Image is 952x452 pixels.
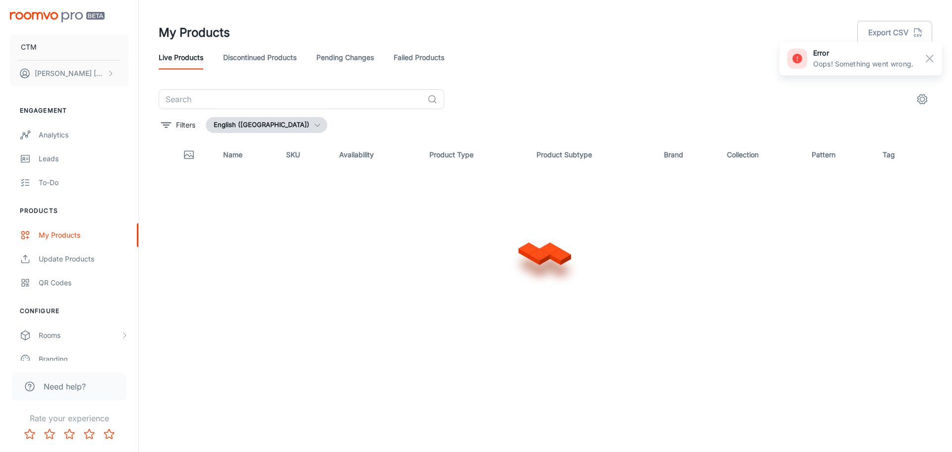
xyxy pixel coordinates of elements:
th: SKU [278,141,331,169]
a: Live Products [159,46,203,69]
a: Failed Products [394,46,444,69]
th: Product Type [421,141,529,169]
th: Collection [719,141,804,169]
div: Update Products [39,254,128,264]
a: Pending Changes [316,46,374,69]
div: My Products [39,230,128,241]
th: Product Subtype [529,141,656,169]
p: CTM [21,42,37,53]
span: Need help? [44,381,86,392]
th: Brand [656,141,719,169]
th: Name [215,141,278,169]
button: Rate 4 star [79,424,99,444]
th: Tag [875,141,932,169]
div: Rooms [39,330,120,341]
button: Rate 5 star [99,424,119,444]
button: Rate 2 star [40,424,59,444]
div: Analytics [39,129,128,140]
button: Rate 1 star [20,424,40,444]
th: Pattern [804,141,875,169]
svg: Thumbnail [183,149,195,161]
button: Export CSV [857,21,932,45]
th: Availability [331,141,421,169]
h1: My Products [159,24,230,42]
button: settings [912,89,932,109]
div: Leads [39,153,128,164]
button: CTM [10,34,128,60]
p: Oops! Something went wrong. [813,59,913,69]
h6: error [813,48,913,59]
input: Search [159,89,423,109]
button: filter [159,117,198,133]
button: Rate 3 star [59,424,79,444]
p: [PERSON_NAME] [PERSON_NAME] [35,68,105,79]
button: [PERSON_NAME] [PERSON_NAME] [10,61,128,86]
div: QR Codes [39,277,128,288]
img: Roomvo PRO Beta [10,12,105,22]
div: Branding [39,354,128,365]
button: English ([GEOGRAPHIC_DATA]) [206,117,327,133]
div: To-do [39,177,128,188]
p: Filters [176,120,195,130]
a: Discontinued Products [223,46,297,69]
p: Rate your experience [8,412,130,424]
